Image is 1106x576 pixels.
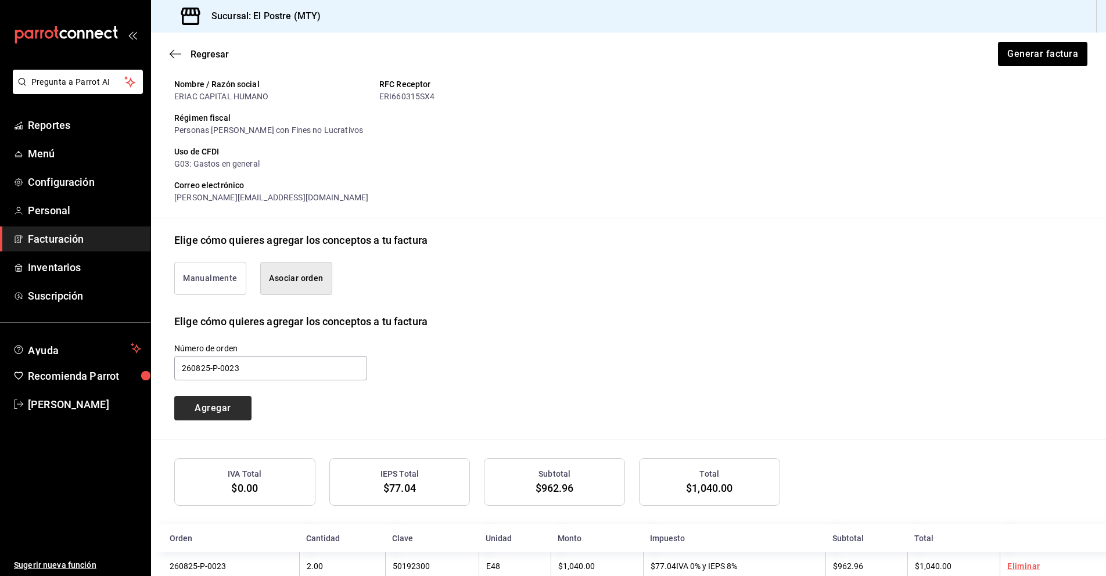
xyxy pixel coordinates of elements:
[551,524,643,552] th: Monto
[28,117,141,133] span: Reportes
[833,561,863,571] span: $962.96
[998,42,1087,66] button: Generar factura
[651,561,676,571] span: $77.04
[379,91,575,103] div: ERI660315SX4
[8,84,143,96] a: Pregunta a Parrot AI
[28,174,141,190] span: Configuración
[174,262,246,295] button: Manualmente
[14,559,141,571] span: Sugerir nueva función
[13,70,143,94] button: Pregunta a Parrot AI
[228,468,261,480] h3: IVA Total
[174,112,780,124] div: Régimen fiscal
[28,341,126,355] span: Ayuda
[686,482,732,494] span: $1,040.00
[128,30,137,39] button: open_drawer_menu
[479,524,551,552] th: Unidad
[28,368,141,384] span: Recomienda Parrot
[28,203,141,218] span: Personal
[1007,561,1040,571] a: Eliminar
[536,482,574,494] span: $962.96
[260,262,332,295] button: Asociar orden
[385,524,479,552] th: Clave
[170,49,229,60] button: Regresar
[231,482,258,494] span: $0.00
[380,468,419,480] h3: IEPS Total
[379,78,575,91] div: RFC Receptor
[174,232,428,248] div: Elige cómo quieres agregar los conceptos a tu factura
[174,78,370,91] div: Nombre / Razón social
[825,524,907,552] th: Subtotal
[28,288,141,304] span: Suscripción
[915,561,951,571] span: $1,040.00
[174,179,780,192] div: Correo electrónico
[202,9,321,23] h3: Sucursal: El Postre (MTY)
[174,146,780,158] div: Uso de CFDI
[191,49,229,60] span: Regresar
[174,314,428,329] div: Elige cómo quieres agregar los conceptos a tu factura
[174,192,780,204] div: [PERSON_NAME][EMAIL_ADDRESS][DOMAIN_NAME]
[28,146,141,161] span: Menú
[558,561,595,571] span: $1,040.00
[174,344,367,352] label: Número de orden
[28,397,141,412] span: [PERSON_NAME]
[383,482,416,494] span: $77.04
[174,158,780,170] div: G03: Gastos en general
[151,524,299,552] th: Orden
[174,356,367,380] input: 000000-P-0000
[31,76,125,88] span: Pregunta a Parrot AI
[174,91,370,103] div: ERIAC CAPITAL HUMANO
[307,561,323,571] span: 2.00
[174,124,780,136] div: Personas [PERSON_NAME] con Fines no Lucrativos
[299,524,385,552] th: Cantidad
[28,260,141,275] span: Inventarios
[538,468,570,480] h3: Subtotal
[699,468,719,480] h3: Total
[643,524,825,552] th: Impuesto
[28,231,141,247] span: Facturación
[907,524,1000,552] th: Total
